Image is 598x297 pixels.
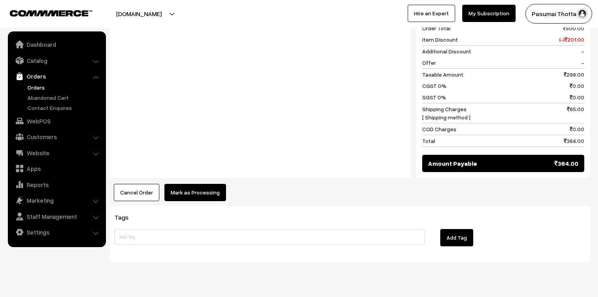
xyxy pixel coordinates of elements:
[422,82,447,90] span: CGST 0%
[115,229,425,245] input: Add Tag
[26,83,103,92] a: Orders
[10,8,78,17] a: COMMMERCE
[114,184,159,201] button: Cancel Order
[581,59,584,67] span: -
[563,24,584,32] span: 500.00
[26,104,103,112] a: Contact Enquires
[10,114,103,128] a: WebPOS
[422,93,446,101] span: SGST 0%
[10,225,103,239] a: Settings
[564,70,584,79] span: 299.00
[10,146,103,160] a: Website
[462,5,516,22] a: My Subscription
[440,229,473,246] button: Add Tag
[559,35,584,44] span: (-) 201.00
[10,193,103,207] a: Marketing
[10,69,103,83] a: Orders
[422,105,470,121] span: Shipping Charges [ Shipping method ]
[428,159,477,168] span: Amount Payable
[10,178,103,192] a: Reports
[10,53,103,68] a: Catalog
[525,4,592,24] button: Pasumai Thotta…
[422,47,471,55] span: Additional Discount
[570,93,584,101] span: 0.00
[164,184,226,201] button: Mark as Processing
[26,93,103,102] a: Abandoned Cart
[422,35,458,44] span: Item Discount
[10,161,103,176] a: Apps
[10,37,103,51] a: Dashboard
[581,47,584,55] span: -
[10,209,103,224] a: Staff Management
[567,105,584,121] span: 65.00
[422,70,463,79] span: Taxable Amount
[576,8,588,20] img: user
[10,10,92,16] img: COMMMERCE
[422,24,450,32] span: Order Total
[564,137,584,145] span: 364.00
[422,125,456,133] span: COD Charges
[408,5,455,22] a: Hire an Expert
[115,213,138,221] span: Tags
[422,59,436,67] span: Offer
[554,159,578,168] span: 364.00
[89,4,189,24] button: [DOMAIN_NAME]
[422,137,435,145] span: Total
[10,130,103,144] a: Customers
[570,125,584,133] span: 0.00
[570,82,584,90] span: 0.00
